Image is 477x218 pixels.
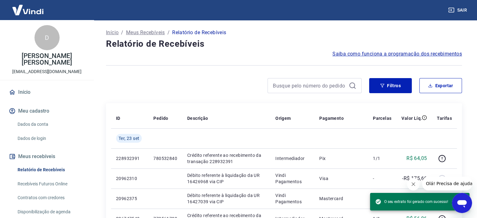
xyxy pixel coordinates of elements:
[116,175,143,182] p: 20962310
[373,115,391,121] p: Parcelas
[373,155,391,162] p: 1/1
[126,29,165,36] a: Meus Recebíveis
[332,50,462,58] a: Saiba como funciona a programação dos recebimentos
[106,38,462,50] h4: Relatório de Recebíveis
[8,150,86,163] button: Meus recebíveis
[375,199,448,205] span: O seu extrato foi gerado com sucesso!
[319,195,363,202] p: Mastercard
[15,178,86,190] a: Recebíveis Futuros Online
[187,152,265,165] p: Crédito referente ao recebimento da transação 228932391
[167,29,170,36] p: /
[15,118,86,131] a: Dados da conta
[406,155,427,162] p: R$ 64,05
[373,175,391,182] p: -
[8,0,48,19] img: Vindi
[8,104,86,118] button: Meu cadastro
[273,81,346,90] input: Busque pelo número do pedido
[153,155,177,162] p: 780532840
[452,193,472,213] iframe: Botão para abrir a janela de mensagens
[116,155,143,162] p: 228932391
[12,68,82,75] p: [EMAIL_ADDRESS][DOMAIN_NAME]
[447,4,469,16] button: Sair
[402,175,427,182] p: -R$ 175,66
[275,115,291,121] p: Origem
[187,115,208,121] p: Descrição
[4,4,53,9] span: Olá! Precisa de ajuda?
[319,115,344,121] p: Pagamento
[34,25,60,50] div: D
[437,115,452,121] p: Tarifas
[275,192,309,205] p: Vindi Pagamentos
[407,178,420,190] iframe: Fechar mensagem
[5,53,89,66] p: [PERSON_NAME] [PERSON_NAME]
[116,195,143,202] p: 20962375
[8,85,86,99] a: Início
[275,172,309,185] p: Vindi Pagamentos
[172,29,226,36] p: Relatório de Recebíveis
[275,155,309,162] p: Intermediador
[401,115,422,121] p: Valor Líq.
[15,163,86,176] a: Relatório de Recebíveis
[369,78,412,93] button: Filtros
[187,192,265,205] p: Débito referente à liquidação da UR 16427039 via CIP
[119,135,139,141] span: Ter, 23 set
[153,115,168,121] p: Pedido
[15,191,86,204] a: Contratos com credores
[422,177,472,190] iframe: Mensagem da empresa
[106,29,119,36] a: Início
[419,78,462,93] button: Exportar
[121,29,123,36] p: /
[116,115,120,121] p: ID
[319,175,363,182] p: Visa
[15,132,86,145] a: Dados de login
[319,155,363,162] p: Pix
[187,172,265,185] p: Débito referente à liquidação da UR 16426968 via CIP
